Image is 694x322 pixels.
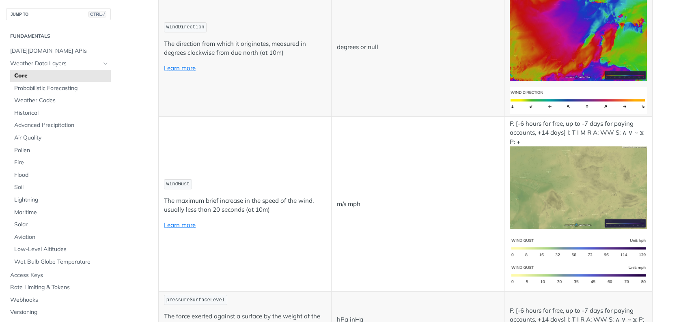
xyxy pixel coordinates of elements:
a: Learn more [164,64,196,72]
a: Access Keys [6,269,111,281]
span: Wet Bulb Globe Temperature [14,258,109,266]
a: Lightning [10,194,111,206]
a: Probabilistic Forecasting [10,82,111,94]
a: Air Quality [10,132,111,144]
span: Flood [14,171,109,179]
span: pressureSurfaceLevel [166,297,225,303]
span: Lightning [14,196,109,204]
span: Weather Data Layers [10,60,100,68]
a: Versioning [6,306,111,318]
a: Aviation [10,231,111,243]
a: Weather Data LayersHide subpages for Weather Data Layers [6,58,111,70]
span: Historical [14,109,109,117]
span: Maritime [14,208,109,217]
span: Expand image [510,244,647,251]
a: Soil [10,181,111,193]
a: Pollen [10,144,111,157]
span: Advanced Precipitation [14,121,109,129]
a: Solar [10,219,111,231]
a: Weather Codes [10,94,111,107]
a: Wet Bulb Globe Temperature [10,256,111,268]
a: Rate Limiting & Tokens [6,281,111,294]
span: Webhooks [10,296,109,304]
span: Low-Level Altitudes [14,245,109,253]
span: Expand image [510,183,647,191]
span: Rate Limiting & Tokens [10,283,109,292]
span: windGust [166,181,190,187]
a: Learn more [164,221,196,229]
a: Advanced Precipitation [10,119,111,131]
span: Core [14,72,109,80]
span: Versioning [10,308,109,316]
p: F: [-6 hours for free, up to -7 days for paying accounts, +14 days] I: T I M R A: WW S: ∧ ∨ ~ ⧖ P: + [510,119,647,229]
span: Soil [14,183,109,191]
span: Weather Codes [14,97,109,105]
a: Flood [10,169,111,181]
span: Probabilistic Forecasting [14,84,109,92]
a: Fire [10,157,111,169]
span: Expand image [510,35,647,43]
span: windDirection [166,24,205,30]
span: Pollen [14,146,109,155]
span: Fire [14,159,109,167]
a: Maritime [10,206,111,219]
p: The maximum brief increase in the speed of the wind, usually less than 20 seconds (at 10m) [164,196,326,215]
a: Historical [10,107,111,119]
a: Low-Level Altitudes [10,243,111,255]
span: Access Keys [10,271,109,279]
span: CTRL-/ [88,11,106,17]
a: [DATE][DOMAIN_NAME] APIs [6,45,111,57]
span: Air Quality [14,134,109,142]
p: m/s mph [337,200,499,209]
span: Aviation [14,233,109,241]
button: Hide subpages for Weather Data Layers [102,60,109,67]
span: Expand image [510,96,647,103]
span: Expand image [510,271,647,279]
a: Webhooks [6,294,111,306]
p: degrees or null [337,43,499,52]
button: JUMP TOCTRL-/ [6,8,111,20]
p: The direction from which it originates, measured in degrees clockwise from due north (at 10m) [164,39,326,58]
span: [DATE][DOMAIN_NAME] APIs [10,47,109,55]
h2: Fundamentals [6,32,111,40]
a: Core [10,70,111,82]
span: Solar [14,221,109,229]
